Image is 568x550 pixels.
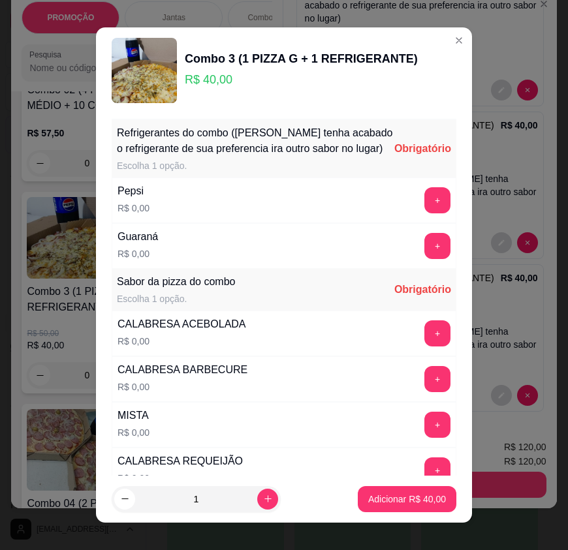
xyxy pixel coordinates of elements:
div: Obrigatório [394,141,451,157]
p: R$ 0,00 [118,472,243,485]
p: Adicionar R$ 40,00 [368,493,446,506]
button: Adicionar R$ 40,00 [358,486,456,512]
div: Escolha 1 opção. [117,159,394,172]
p: R$ 0,00 [118,426,150,439]
button: add [424,320,450,346]
div: Obrigatório [394,282,451,298]
button: add [424,457,450,483]
button: add [424,366,450,392]
button: Close [449,30,469,51]
p: R$ 0,00 [118,247,158,260]
div: CALABRESA ACEBOLADA [118,316,246,332]
p: R$ 0,00 [118,202,150,215]
button: add [424,233,450,259]
button: add [424,412,450,438]
p: R$ 0,00 [118,335,246,348]
img: product-image [112,38,177,103]
div: Combo 3 (1 PIZZA G + 1 REFRIGERANTE) [185,50,418,68]
button: add [424,187,450,213]
button: increase-product-quantity [257,489,278,510]
div: MISTA [118,408,150,423]
div: Pepsi [118,183,150,199]
div: Refrigerantes do combo ([PERSON_NAME] tenha acabado o refrigerante de sua preferencia ira outro s... [117,125,394,157]
div: Guaraná [118,229,158,245]
div: CALABRESA REQUEIJÃO [118,453,243,469]
p: R$ 0,00 [118,380,247,393]
div: CALABRESA BARBECURE [118,362,247,378]
div: Escolha 1 opção. [117,292,235,305]
p: R$ 40,00 [185,70,418,89]
button: decrease-product-quantity [114,489,135,510]
div: Sabor da pizza do combo [117,274,235,290]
